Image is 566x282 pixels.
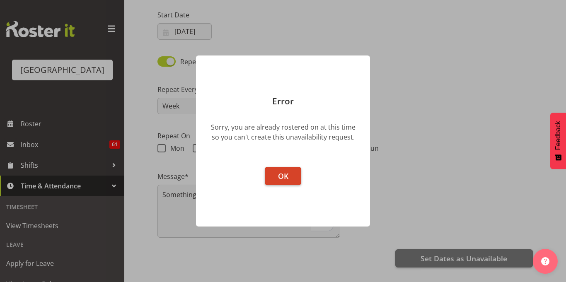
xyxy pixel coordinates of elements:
[541,257,549,265] img: help-xxl-2.png
[265,167,301,185] button: OK
[208,122,358,142] div: Sorry, you are already rostered on at this time so you can't create this unavailability request.
[204,97,362,106] p: Error
[550,113,566,169] button: Feedback - Show survey
[554,121,562,150] span: Feedback
[278,171,288,181] span: OK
